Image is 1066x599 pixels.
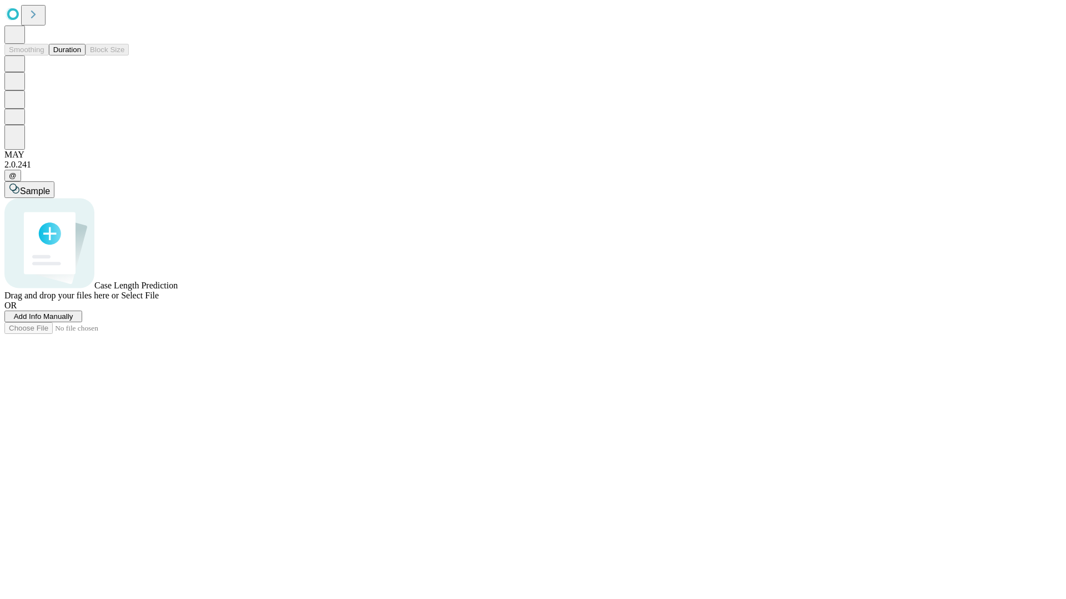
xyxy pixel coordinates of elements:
[4,170,21,181] button: @
[4,160,1062,170] div: 2.0.241
[121,291,159,300] span: Select File
[86,44,129,55] button: Block Size
[4,311,82,322] button: Add Info Manually
[4,291,119,300] span: Drag and drop your files here or
[4,44,49,55] button: Smoothing
[4,150,1062,160] div: MAY
[4,181,54,198] button: Sample
[20,186,50,196] span: Sample
[4,301,17,310] span: OR
[14,312,73,321] span: Add Info Manually
[9,171,17,180] span: @
[49,44,86,55] button: Duration
[94,281,178,290] span: Case Length Prediction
